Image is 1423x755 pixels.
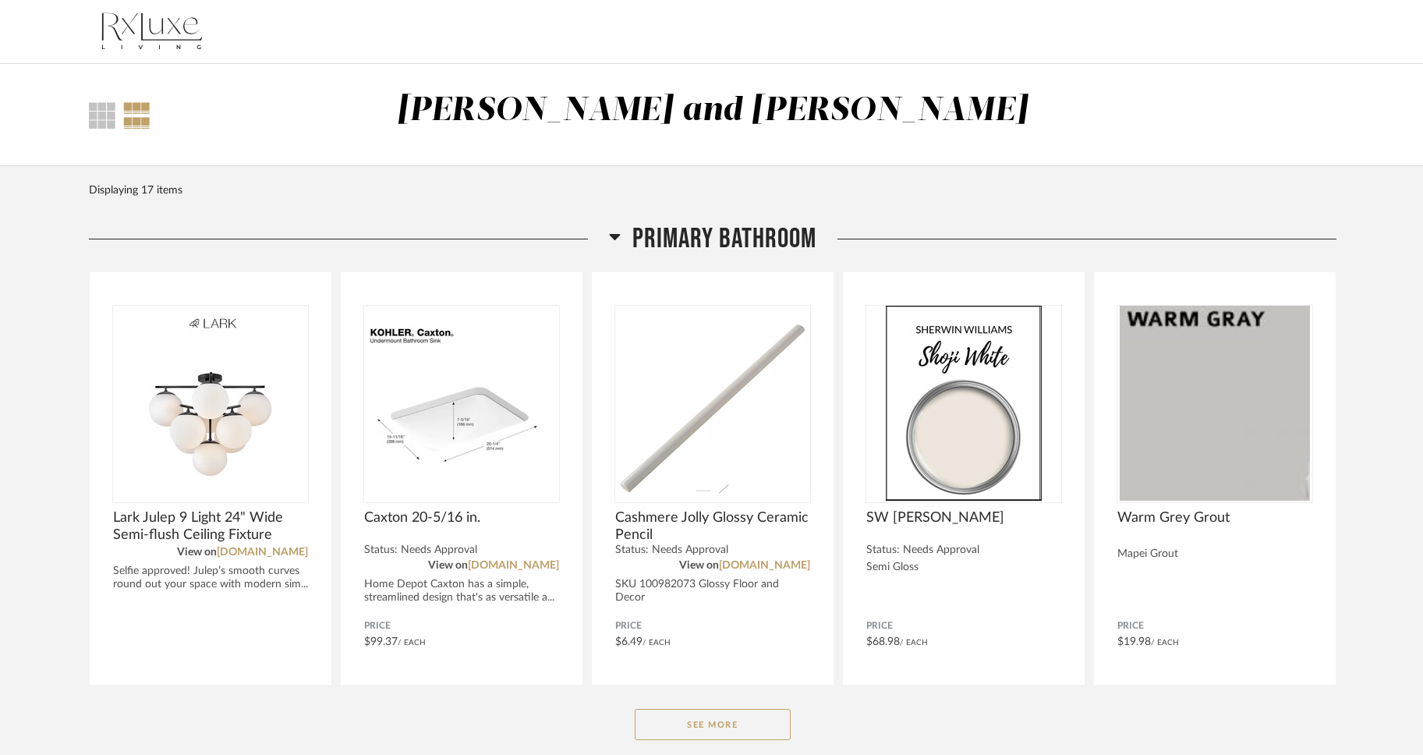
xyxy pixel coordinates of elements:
span: Price [1117,620,1312,633]
span: SW [PERSON_NAME] [866,509,1061,526]
span: Lark Julep 9 Light 24" Wide Semi-flush Ceiling Fixture [113,509,308,544]
span: View on [177,547,217,558]
div: [PERSON_NAME] and [PERSON_NAME] [397,94,1028,127]
img: undefined [615,306,810,501]
a: [DOMAIN_NAME] [719,560,810,571]
div: Mapei Grout [1117,548,1312,561]
img: d6c9e36d-a4c6-4e02-ad41-232cb10db563.svg [89,1,214,63]
span: View on [679,560,719,571]
div: Selfie approved! Julep’s smooth curves round out your space with modern sim... [113,565,308,591]
img: undefined [1117,306,1312,501]
div: Displaying 17 items [89,182,1329,199]
span: Warm Grey Grout [1117,509,1312,526]
div: Home Depot Caxton has a simple, streamlined design that's as versatile a... [364,578,559,604]
span: Caxton 20-5/16 in. [364,509,559,526]
button: See More [635,709,791,740]
span: Primary Bathroom [632,222,816,256]
span: $99.37 [364,636,398,647]
a: [DOMAIN_NAME] [217,547,308,558]
img: undefined [364,306,559,501]
div: Status: Needs Approval [866,544,1061,557]
img: undefined [113,306,308,501]
span: / Each [642,639,671,647]
span: Cashmere Jolly Glossy Ceramic Pencil [615,509,810,544]
span: / Each [900,639,928,647]
div: Status: Needs Approval [364,544,559,557]
div: SKU 100982073 Glossy Floor and Decor [615,578,810,604]
span: / Each [1151,639,1179,647]
span: View on [428,560,468,571]
span: $6.49 [615,636,642,647]
span: $19.98 [1117,636,1151,647]
span: / Each [398,639,426,647]
span: Price [866,620,1061,633]
img: undefined [866,306,1061,501]
span: $68.98 [866,636,900,647]
div: Status: Needs Approval [615,544,810,557]
a: [DOMAIN_NAME] [468,560,559,571]
div: Semi Gloss [866,561,1061,574]
span: Price [364,620,559,633]
span: Price [615,620,810,633]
